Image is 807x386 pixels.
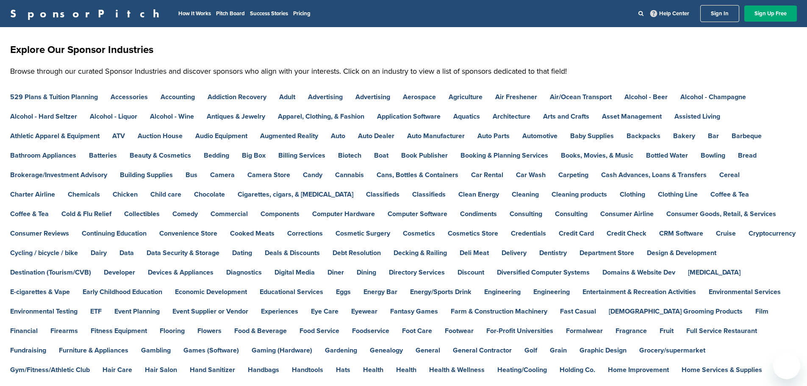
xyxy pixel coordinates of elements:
[10,8,165,19] a: SponsorPitch
[374,152,388,159] a: Boat
[560,308,596,315] a: Fast Casual
[401,152,448,159] a: Book Publisher
[145,367,177,373] a: Hair Salon
[10,230,69,237] a: Consumer Reviews
[248,367,279,373] a: Handbags
[333,250,381,256] a: Debt Resolution
[647,250,716,256] a: Design & Development
[460,250,489,256] a: Deli Meat
[550,347,567,354] a: Grain
[495,94,537,100] a: Air Freshener
[659,230,703,237] a: CRM Software
[160,328,185,334] a: Flooring
[719,172,740,178] a: Cereal
[10,94,98,100] a: 529 Plans & Tuition Planning
[658,191,698,198] a: Clothing Line
[59,347,128,354] a: Furniture & Appliances
[300,328,339,334] a: Food Service
[680,94,746,100] a: Alcohol - Champagne
[147,250,219,256] a: Data Security & Storage
[366,191,399,198] a: Classifieds
[445,328,474,334] a: Footwear
[238,191,353,198] a: Cigarettes, cigars, & [MEDICAL_DATA]
[358,133,394,139] a: Auto Dealer
[352,328,389,334] a: Foodservice
[602,269,675,276] a: Domains & Website Dev
[458,191,499,198] a: Clean Energy
[261,211,300,217] a: Components
[524,347,537,354] a: Golf
[90,113,137,120] a: Alcohol - Liquor
[292,367,323,373] a: Handtools
[141,347,171,354] a: Gambling
[402,328,432,334] a: Foot Care
[351,308,377,315] a: Eyewear
[666,211,776,217] a: Consumer Goods, Retail, & Services
[502,250,527,256] a: Delivery
[608,367,669,373] a: Home Improvement
[716,230,736,237] a: Cruise
[580,250,634,256] a: Department Store
[555,211,588,217] a: Consulting
[453,347,512,354] a: General Contractor
[260,133,318,139] a: Augmented Reality
[311,308,338,315] a: Eye Care
[10,42,797,58] h1: Explore Our Sponsor Industries
[312,211,375,217] a: Computer Hardware
[338,152,361,159] a: Biotech
[226,269,262,276] a: Diagnostics
[327,269,344,276] a: Diner
[172,308,248,315] a: Event Supplier or Vendor
[211,211,248,217] a: Commercial
[570,133,614,139] a: Baby Supplies
[627,133,660,139] a: Backpacks
[247,172,290,178] a: Camera Store
[250,10,288,17] a: Success Stories
[208,94,266,100] a: Addiction Recovery
[559,230,594,237] a: Credit Card
[10,289,70,295] a: E-cigarettes & Vape
[197,328,222,334] a: Flowers
[646,152,688,159] a: Bottled Water
[10,211,49,217] a: Coffee & Tea
[175,289,247,295] a: Economic Development
[370,347,403,354] a: Genealogy
[293,10,311,17] a: Pricing
[639,347,705,354] a: Grocery/supermarket
[261,308,298,315] a: Experiences
[130,152,191,159] a: Beauty & Cosmetics
[308,94,343,100] a: Advertising
[335,172,364,178] a: Cannabis
[194,191,225,198] a: Chocolate
[355,94,390,100] a: Advertising
[10,191,55,198] a: Charter Airline
[539,250,567,256] a: Dentistry
[104,269,135,276] a: Developer
[172,211,198,217] a: Comedy
[616,328,647,334] a: Fragrance
[232,250,252,256] a: Dating
[709,289,781,295] a: Environmental Services
[453,113,480,120] a: Aquatics
[533,289,570,295] a: Engineering
[90,308,102,315] a: ETF
[410,289,471,295] a: Energy/Sports Drink
[516,172,546,178] a: Car Wash
[275,269,315,276] a: Digital Media
[732,133,762,139] a: Barbeque
[83,289,162,295] a: Early Childhood Education
[403,230,435,237] a: Cosmetics
[138,133,183,139] a: Auction House
[363,367,383,373] a: Health
[10,347,46,354] a: Fundraising
[582,289,696,295] a: Entertainment & Recreation Activities
[242,152,266,159] a: Big Box
[471,172,503,178] a: Car Rental
[460,152,548,159] a: Booking & Planning Services
[61,211,111,217] a: Cold & Flu Relief
[190,367,235,373] a: Hand Sanitizer
[560,367,595,373] a: Holding Co.
[150,113,194,120] a: Alcohol - Wine
[522,133,557,139] a: Automotive
[112,133,125,139] a: ATV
